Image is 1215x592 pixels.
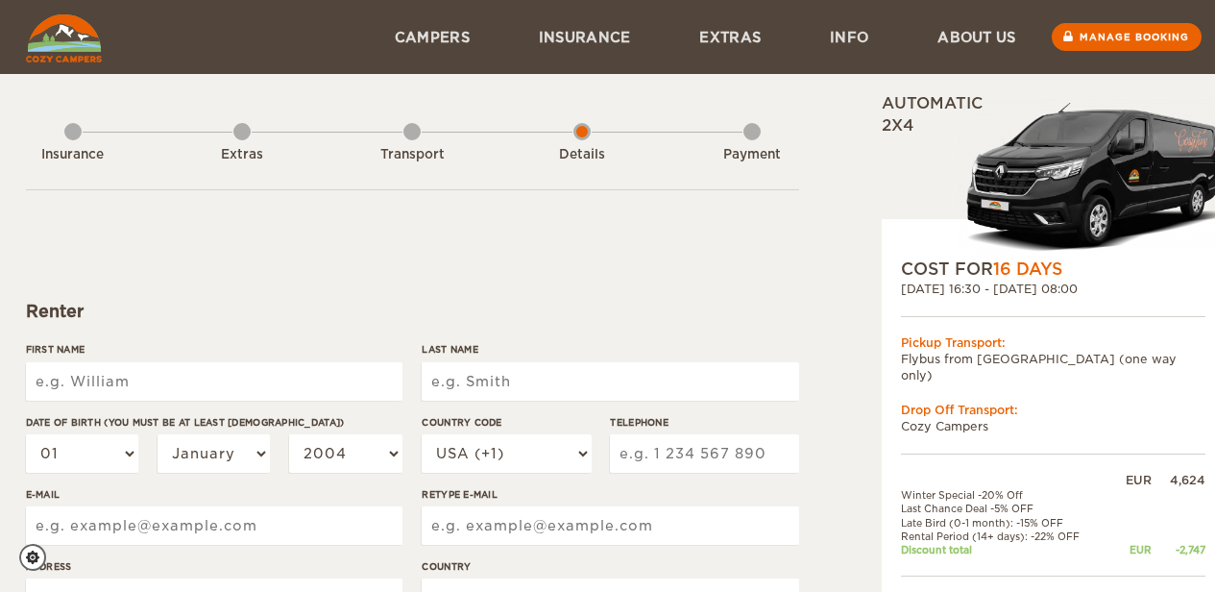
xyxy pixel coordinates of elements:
label: Telephone [610,415,798,430]
div: EUR [1111,543,1152,556]
input: e.g. example@example.com [422,506,798,545]
a: Cookie settings [19,544,59,571]
input: e.g. William [26,362,402,401]
label: Date of birth (You must be at least [DEMOGRAPHIC_DATA]) [26,415,402,430]
label: E-mail [26,487,402,502]
td: Cozy Campers [901,418,1205,434]
td: Last Chance Deal -5% OFF [901,502,1111,515]
input: e.g. example@example.com [26,506,402,545]
div: Payment [699,146,805,164]
label: Last Name [422,342,798,357]
label: Retype E-mail [422,487,798,502]
input: e.g. Smith [422,362,798,401]
td: Flybus from [GEOGRAPHIC_DATA] (one way only) [901,351,1205,383]
img: Cozy Campers [26,14,102,62]
div: Drop Off Transport: [901,402,1205,418]
input: e.g. 1 234 567 890 [610,434,798,473]
div: Renter [26,300,799,323]
div: EUR [1111,472,1152,488]
div: Pickup Transport: [901,334,1205,351]
label: First Name [26,342,402,357]
div: Transport [359,146,465,164]
td: Winter Special -20% Off [901,488,1111,502]
label: Country Code [422,415,591,430]
label: Address [26,559,402,574]
div: -2,747 [1152,543,1205,556]
div: COST FOR [901,258,1205,281]
div: 4,624 [1152,472,1205,488]
div: Details [529,146,635,164]
div: Extras [189,146,295,164]
td: Discount total [901,543,1111,556]
div: Insurance [20,146,126,164]
a: Manage booking [1052,23,1202,51]
div: [DATE] 16:30 - [DATE] 08:00 [901,281,1205,297]
span: 16 Days [993,259,1062,279]
td: Late Bird (0-1 month): -15% OFF [901,516,1111,530]
label: Country [422,559,798,574]
td: Rental Period (14+ days): -22% OFF [901,530,1111,543]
